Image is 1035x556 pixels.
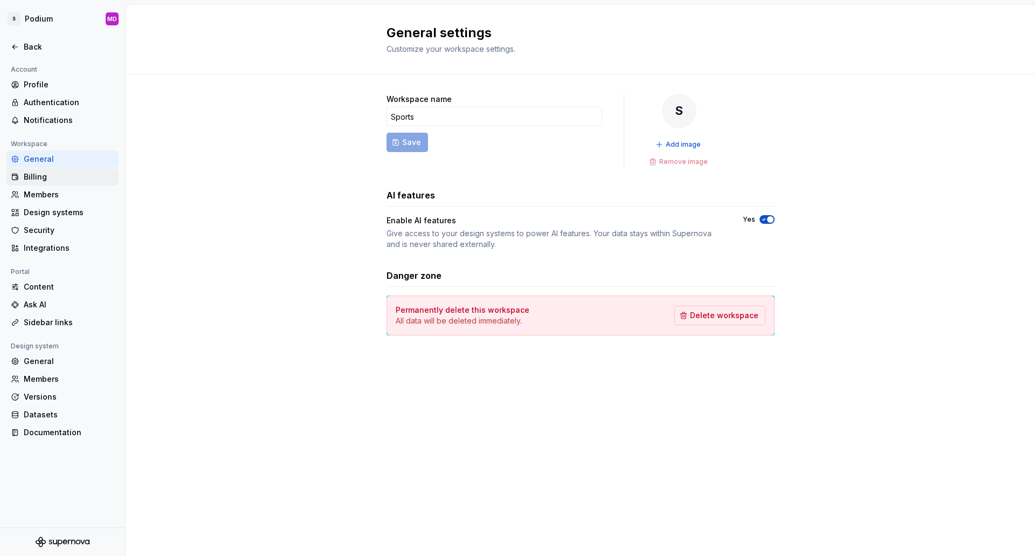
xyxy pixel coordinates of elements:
div: Datasets [24,409,114,420]
a: Profile [6,76,119,93]
button: Add image [652,137,706,152]
a: Documentation [6,424,119,441]
button: SPodiumMD [2,7,123,31]
div: Back [24,42,114,52]
a: Content [6,278,119,296]
h2: General settings [387,24,762,42]
a: Versions [6,388,119,406]
h3: Danger zone [387,269,441,282]
div: Podium [25,13,53,24]
a: Integrations [6,239,119,257]
svg: Supernova Logo [36,537,89,547]
span: Customize your workspace settings. [387,44,515,53]
p: All data will be deleted immediately. [396,315,529,326]
div: Documentation [24,427,114,438]
div: Sidebar links [24,317,114,328]
h4: Permanently delete this workspace [396,305,529,315]
div: Enable AI features [387,215,456,226]
div: Content [24,282,114,292]
a: Notifications [6,112,119,129]
div: Members [24,189,114,200]
a: Datasets [6,406,119,423]
div: Account [6,63,42,76]
div: MD [107,15,117,23]
a: General [6,353,119,370]
div: Members [24,374,114,385]
label: Yes [743,215,755,224]
label: Workspace name [387,94,452,105]
button: Delete workspace [674,306,765,325]
div: S [8,12,20,25]
div: General [24,154,114,164]
div: Billing [24,171,114,182]
div: Security [24,225,114,236]
div: Versions [24,392,114,402]
div: Portal [6,265,34,278]
h3: AI features [387,189,435,202]
a: Authentication [6,94,119,111]
div: S [662,94,696,128]
div: Notifications [24,115,114,126]
a: General [6,150,119,168]
div: Integrations [24,243,114,253]
span: Add image [666,140,701,149]
a: Design systems [6,204,119,221]
div: Profile [24,79,114,90]
a: Billing [6,168,119,186]
a: Members [6,186,119,203]
div: Give access to your design systems to power AI features. Your data stays within Supernova and is ... [387,228,723,250]
div: General [24,356,114,367]
a: Members [6,370,119,388]
div: Design systems [24,207,114,218]
a: Ask AI [6,296,119,313]
div: Authentication [24,97,114,108]
div: Workspace [6,138,52,150]
a: Sidebar links [6,314,119,331]
a: Security [6,222,119,239]
div: Design system [6,340,63,353]
div: Ask AI [24,299,114,310]
span: Delete workspace [690,310,758,321]
a: Back [6,38,119,56]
